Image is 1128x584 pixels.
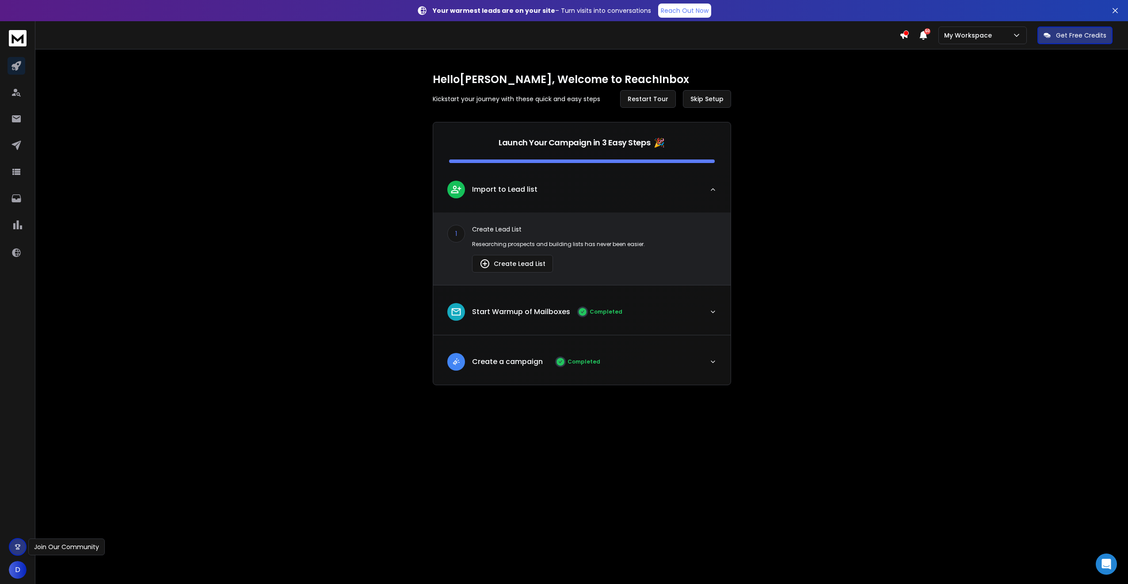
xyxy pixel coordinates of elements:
[9,561,27,579] button: D
[568,358,600,365] p: Completed
[1037,27,1113,44] button: Get Free Credits
[472,225,716,234] p: Create Lead List
[447,225,465,243] div: 1
[450,184,462,195] img: lead
[433,346,731,385] button: leadCreate a campaignCompleted
[1056,31,1106,40] p: Get Free Credits
[472,241,716,248] p: Researching prospects and building lists has never been easier.
[450,356,462,367] img: lead
[480,258,490,269] img: lead
[433,6,651,15] p: – Turn visits into conversations
[450,306,462,318] img: lead
[433,72,731,87] h1: Hello [PERSON_NAME] , Welcome to ReachInbox
[661,6,709,15] p: Reach Out Now
[620,90,676,108] button: Restart Tour
[433,212,731,285] div: leadImport to Lead list
[433,95,600,103] p: Kickstart your journey with these quick and easy steps
[944,31,995,40] p: My Workspace
[658,4,711,18] a: Reach Out Now
[433,6,555,15] strong: Your warmest leads are on your site
[472,184,537,195] p: Import to Lead list
[1096,554,1117,575] div: Open Intercom Messenger
[472,307,570,317] p: Start Warmup of Mailboxes
[433,174,731,212] button: leadImport to Lead list
[654,137,665,149] span: 🎉
[433,296,731,335] button: leadStart Warmup of MailboxesCompleted
[590,308,622,315] p: Completed
[499,137,650,149] p: Launch Your Campaign in 3 Easy Steps
[924,28,930,34] span: 50
[690,95,724,103] span: Skip Setup
[472,255,553,273] button: Create Lead List
[683,90,731,108] button: Skip Setup
[28,538,105,555] div: Join Our Community
[9,30,27,46] img: logo
[472,356,543,367] p: Create a campaign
